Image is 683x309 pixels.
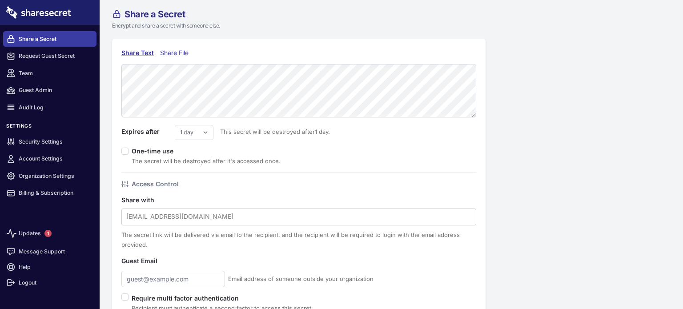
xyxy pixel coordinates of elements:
[3,244,96,259] a: Message Support
[3,65,96,81] a: Team
[44,230,52,237] span: 1
[121,231,460,248] span: The secret link will be delivered via email to the recipient, and the recipient will be required ...
[121,256,175,266] label: Guest Email
[160,48,193,58] div: Share File
[132,156,281,166] div: The secret will be destroyed after it's accessed once.
[125,10,185,19] span: Share a Secret
[3,275,96,290] a: Logout
[3,48,96,64] a: Request Guest Secret
[3,185,96,201] a: Billing & Subscription
[3,223,96,244] a: Updates1
[121,195,175,205] label: Share with
[3,134,96,149] a: Security Settings
[121,271,225,287] input: guest@example.com
[112,22,535,30] p: Encrypt and share a secret with someone else.
[121,127,175,136] label: Expires after
[213,127,330,136] span: This secret will be destroyed after 1 day .
[132,179,179,189] h4: Access Control
[3,100,96,115] a: Audit Log
[3,83,96,98] a: Guest Admin
[121,48,154,58] div: Share Text
[3,31,96,47] a: Share a Secret
[228,274,374,284] span: Email address of someone outside your organization
[132,147,180,155] label: One-time use
[3,259,96,275] a: Help
[3,151,96,167] a: Account Settings
[3,168,96,184] a: Organization Settings
[132,293,313,303] label: Require multi factor authentication
[3,123,96,132] h3: Settings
